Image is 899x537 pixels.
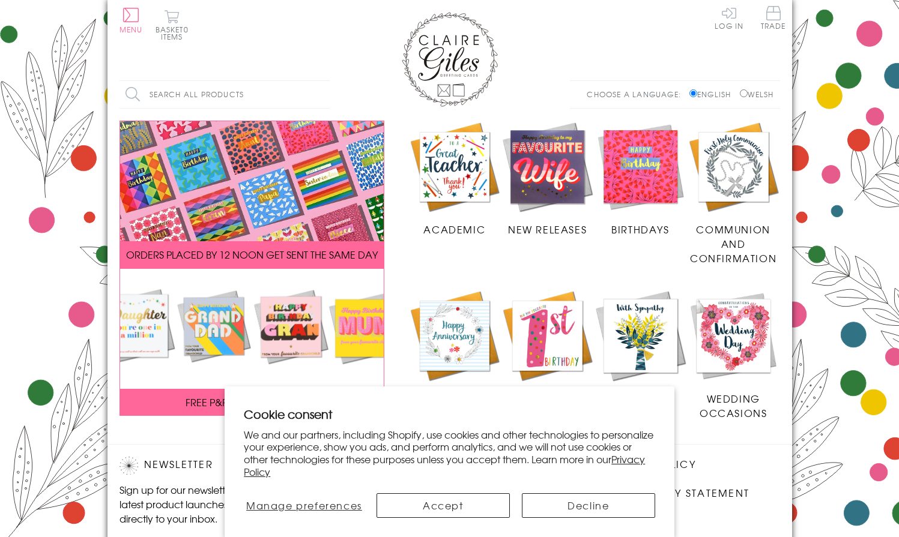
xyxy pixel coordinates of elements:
p: Sign up for our newsletter to receive the latest product launches, news and offers directly to yo... [120,482,324,526]
span: New Releases [508,222,587,236]
span: Wedding Occasions [700,391,767,420]
h2: Newsletter [120,457,324,475]
p: We and our partners, including Shopify, use cookies and other technologies to personalize your ex... [244,428,655,478]
a: Wedding Occasions [687,289,780,420]
h2: Cookie consent [244,406,655,422]
span: Menu [120,24,143,35]
span: 0 items [161,24,189,42]
input: Search [318,81,330,108]
a: Birthdays [594,121,687,237]
a: New Releases [501,121,594,237]
img: Claire Giles Greetings Cards [402,12,498,107]
span: FREE P&P ON ALL UK ORDERS [186,395,318,409]
input: Search all products [120,81,330,108]
a: Privacy Policy [244,452,645,479]
span: Manage preferences [246,498,362,512]
a: Age Cards [501,289,594,406]
input: English [689,89,697,97]
a: Anniversary [408,289,501,406]
label: Welsh [740,89,774,100]
span: Trade [761,6,786,29]
button: Basket0 items [156,10,189,40]
button: Decline [522,493,655,518]
a: Sympathy [594,289,687,406]
a: Academic [408,121,501,237]
a: Communion and Confirmation [687,121,780,266]
a: Trade [761,6,786,32]
button: Accept [377,493,510,518]
input: Welsh [740,89,748,97]
label: English [689,89,737,100]
button: Menu [120,8,143,33]
span: Communion and Confirmation [690,222,776,265]
span: Academic [423,222,485,236]
p: Choose a language: [587,89,687,100]
a: Log In [715,6,743,29]
span: ORDERS PLACED BY 12 NOON GET SENT THE SAME DAY [126,247,378,262]
a: Accessibility Statement [600,485,749,502]
button: Manage preferences [244,493,364,518]
span: Birthdays [611,222,669,236]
